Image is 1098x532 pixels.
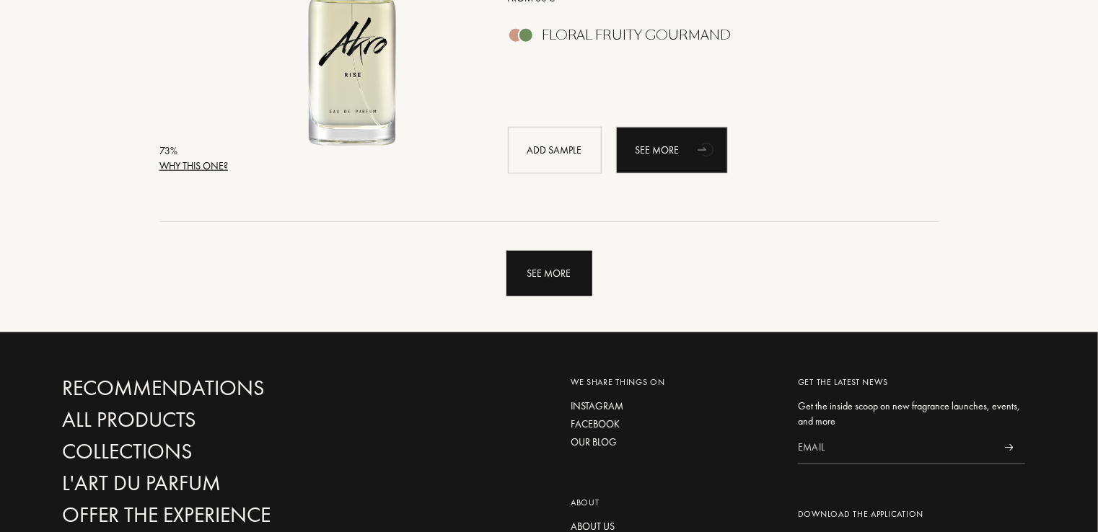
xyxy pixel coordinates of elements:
div: 73 % [159,143,228,159]
a: Floral Fruity Gourmand [497,32,918,47]
a: L'Art du Parfum [62,471,372,496]
div: See more [506,251,592,296]
a: See moreanimation [616,127,728,174]
img: news_send.svg [1004,444,1014,451]
a: Facebook [571,417,776,432]
div: animation [693,135,721,164]
div: Why this one? [159,159,228,174]
a: All products [62,407,372,433]
div: Get the inside scoop on new fragrance launches, events, and more [798,399,1025,429]
a: Collections [62,439,372,464]
div: Download the application [798,507,1025,520]
div: We share things on [571,376,776,389]
a: Instagram [571,399,776,414]
a: Offer the experience [62,502,372,528]
input: Email [798,432,993,464]
div: Add sample [508,127,602,174]
div: See more [616,127,728,174]
a: Recommendations [62,376,372,401]
div: Floral Fruity Gourmand [543,27,732,43]
div: About [571,496,776,509]
div: Get the latest news [798,376,1025,389]
a: Our blog [571,435,776,450]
